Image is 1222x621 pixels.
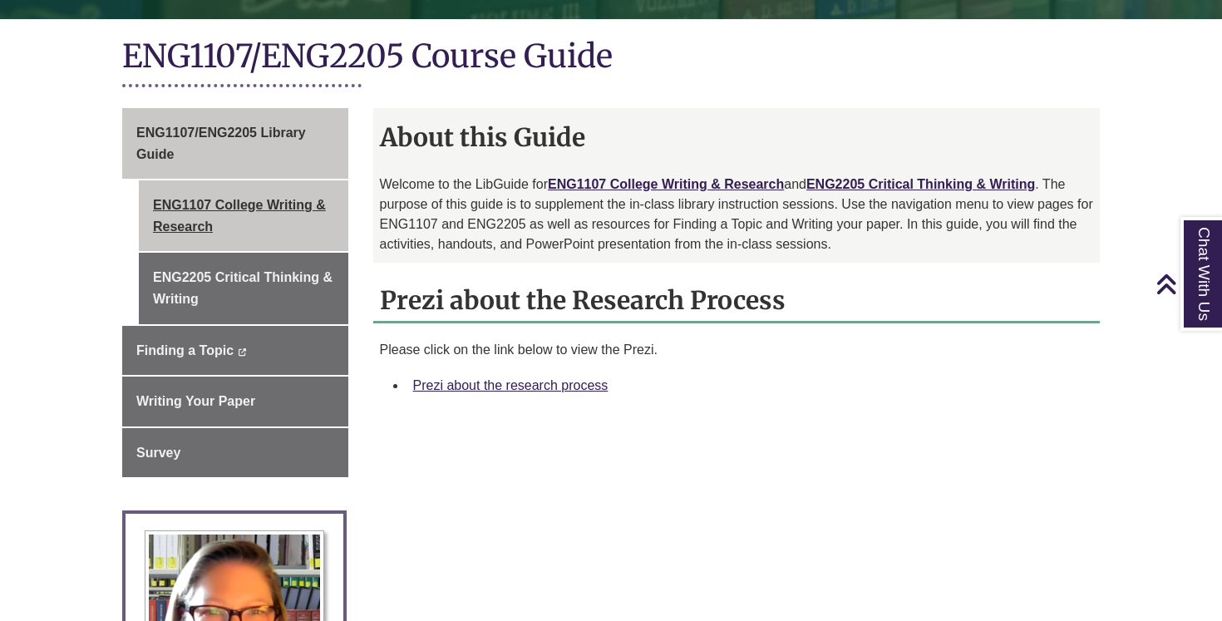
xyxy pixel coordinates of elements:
a: Prezi about the research process [413,378,609,392]
p: Please click on the link below to view the Prezi. [380,340,1094,360]
i: This link opens in a new window [237,348,246,356]
a: Writing Your Paper [122,377,348,426]
h1: ENG1107/ENG2205 Course Guide [122,36,1100,80]
a: Finding a Topic [122,326,348,376]
a: ENG2205 Critical Thinking & Writing [139,253,348,323]
a: ENG1107/ENG2205 Library Guide [122,108,348,179]
a: ENG2205 Critical Thinking & Writing [806,177,1035,191]
span: Finding a Topic [136,343,234,357]
span: Survey [136,446,180,460]
span: Writing Your Paper [136,394,255,408]
a: ENG1107 College Writing & Research [548,177,784,191]
span: ENG1107/ENG2205 Library Guide [136,126,306,161]
h2: About this Guide [373,116,1101,158]
a: ENG1107 College Writing & Research [139,180,348,251]
p: Welcome to the LibGuide for and . The purpose of this guide is to supplement the in-class library... [380,175,1094,254]
div: Guide Page Menu [122,108,348,477]
a: Back to Top [1155,273,1218,295]
h2: Prezi about the Research Process [373,279,1101,323]
a: Survey [122,428,348,478]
